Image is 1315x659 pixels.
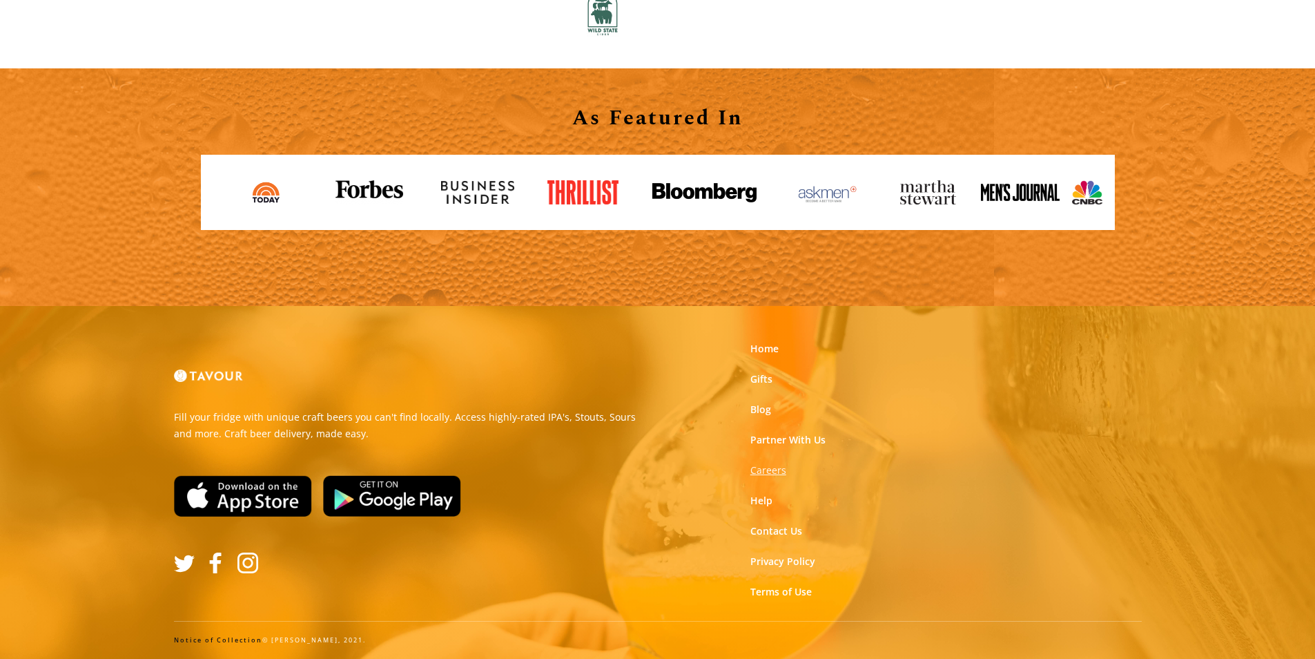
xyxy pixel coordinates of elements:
a: Terms of Use [750,585,812,599]
p: Fill your fridge with unique craft beers you can't find locally. Access highly-rated IPA's, Stout... [174,409,647,442]
a: Privacy Policy [750,555,815,569]
strong: As Featured In [572,102,743,134]
a: Blog [750,403,771,417]
a: Careers [750,464,786,477]
a: Notice of Collection [174,636,262,644]
div: © [PERSON_NAME], 2021. [174,636,1142,645]
strong: Careers [750,464,786,477]
a: Gifts [750,372,772,386]
a: Contact Us [750,524,802,538]
a: Help [750,494,772,508]
a: Home [750,342,779,356]
a: Partner With Us [750,433,826,447]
